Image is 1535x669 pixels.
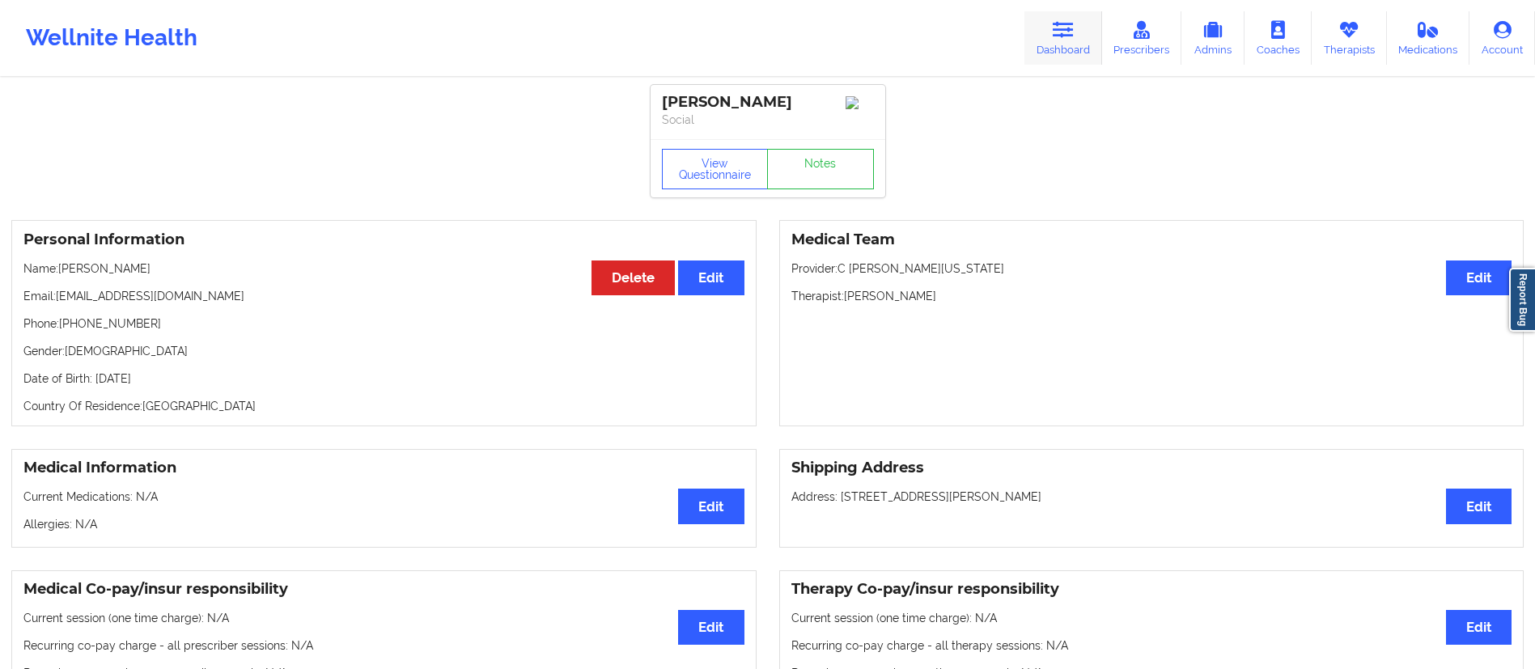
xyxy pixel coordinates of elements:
h3: Personal Information [23,231,744,249]
p: Current session (one time charge): N/A [23,610,744,626]
a: Medications [1387,11,1470,65]
button: Edit [1446,489,1512,523]
p: Current session (one time charge): N/A [791,610,1512,626]
p: Current Medications: N/A [23,489,744,505]
p: Phone: [PHONE_NUMBER] [23,315,744,332]
p: Therapist: [PERSON_NAME] [791,288,1512,304]
img: Image%2Fplaceholer-image.png [846,96,874,109]
button: Edit [1446,610,1512,645]
p: Gender: [DEMOGRAPHIC_DATA] [23,343,744,359]
p: Name: [PERSON_NAME] [23,260,744,277]
h3: Medical Information [23,459,744,477]
p: Date of Birth: [DATE] [23,370,744,387]
h3: Medical Co-pay/insur responsibility [23,580,744,599]
a: Admins [1181,11,1245,65]
div: [PERSON_NAME] [662,93,874,112]
button: Edit [1446,260,1512,295]
a: Dashboard [1024,11,1102,65]
p: Email: [EMAIL_ADDRESS][DOMAIN_NAME] [23,288,744,304]
a: Notes [767,149,874,189]
button: Delete [592,260,675,295]
p: Recurring co-pay charge - all prescriber sessions : N/A [23,637,744,654]
h3: Medical Team [791,231,1512,249]
p: Recurring co-pay charge - all therapy sessions : N/A [791,637,1512,654]
h3: Therapy Co-pay/insur responsibility [791,580,1512,599]
button: Edit [678,260,744,295]
p: Country Of Residence: [GEOGRAPHIC_DATA] [23,398,744,414]
a: Report Bug [1509,268,1535,332]
button: Edit [678,610,744,645]
p: Allergies: N/A [23,516,744,532]
button: Edit [678,489,744,523]
p: Address: [STREET_ADDRESS][PERSON_NAME] [791,489,1512,505]
p: Social [662,112,874,128]
p: Provider: C [PERSON_NAME][US_STATE] [791,260,1512,277]
h3: Shipping Address [791,459,1512,477]
button: View Questionnaire [662,149,769,189]
a: Coaches [1245,11,1312,65]
a: Account [1469,11,1535,65]
a: Prescribers [1102,11,1182,65]
a: Therapists [1312,11,1387,65]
